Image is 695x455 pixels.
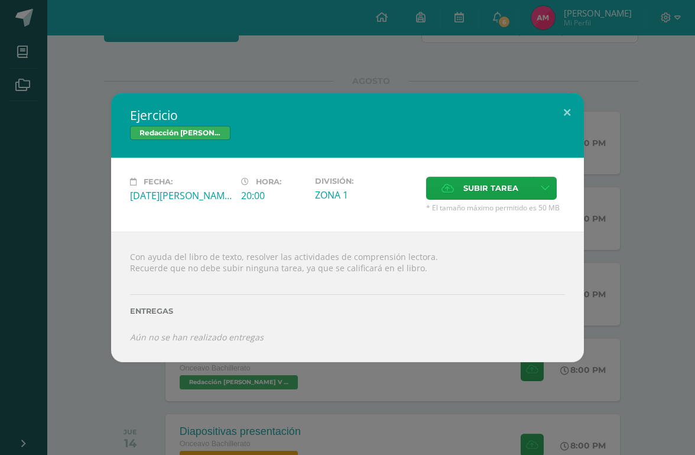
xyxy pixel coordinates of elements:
div: Con ayuda del libro de texto, resolver las actividades de comprensión lectora. Recuerde que no de... [111,232,584,362]
button: Close (Esc) [550,93,584,133]
div: [DATE][PERSON_NAME] [130,189,232,202]
span: Fecha: [144,177,173,186]
span: Redacción [PERSON_NAME] V [130,126,230,140]
i: Aún no se han realizado entregas [130,331,264,343]
span: Hora: [256,177,281,186]
label: División: [315,177,417,186]
div: 20:00 [241,189,306,202]
div: ZONA 1 [315,188,417,201]
label: Entregas [130,307,565,316]
span: Subir tarea [463,177,518,199]
span: * El tamaño máximo permitido es 50 MB [426,203,565,213]
h2: Ejercicio [130,107,565,123]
